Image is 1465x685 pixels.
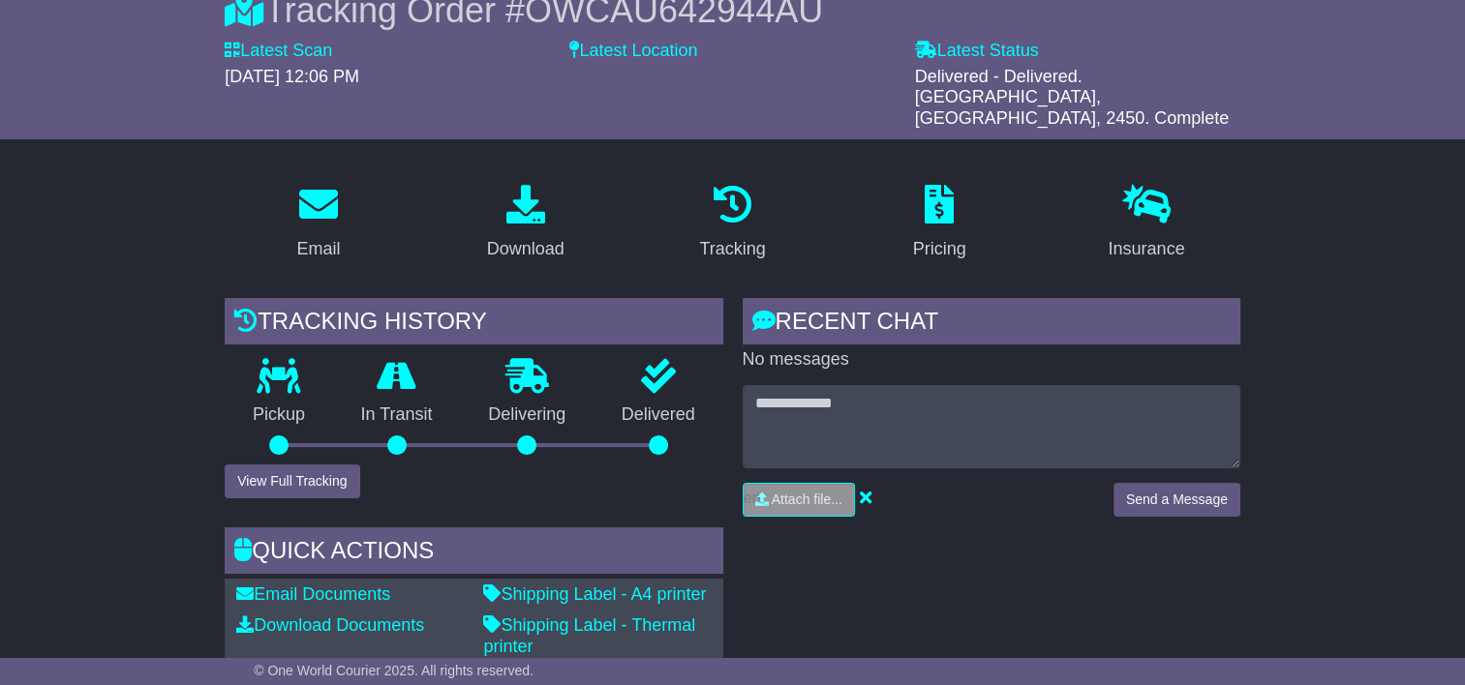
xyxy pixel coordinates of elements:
[236,584,390,604] a: Email Documents
[225,464,359,498] button: View Full Tracking
[743,349,1240,371] p: No messages
[487,236,565,262] div: Download
[1108,236,1184,262] div: Insurance
[687,178,778,269] a: Tracking
[225,298,722,350] div: Tracking history
[254,663,534,678] span: © One World Courier 2025. All rights reserved.
[1114,483,1240,517] button: Send a Message
[699,236,765,262] div: Tracking
[483,615,695,656] a: Shipping Label - Thermal printer
[225,527,722,580] div: Quick Actions
[1095,178,1197,269] a: Insurance
[236,615,424,635] a: Download Documents
[569,41,697,62] label: Latest Location
[913,236,966,262] div: Pricing
[225,41,332,62] label: Latest Scan
[915,67,1229,128] span: Delivered - Delivered. [GEOGRAPHIC_DATA], [GEOGRAPHIC_DATA], 2450. Complete
[333,404,461,426] p: In Transit
[225,67,359,86] span: [DATE] 12:06 PM
[915,41,1039,62] label: Latest Status
[225,404,333,426] p: Pickup
[285,178,353,269] a: Email
[743,298,1240,350] div: RECENT CHAT
[460,404,594,426] p: Delivering
[594,404,723,426] p: Delivered
[297,236,341,262] div: Email
[483,584,706,604] a: Shipping Label - A4 printer
[474,178,577,269] a: Download
[900,178,979,269] a: Pricing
